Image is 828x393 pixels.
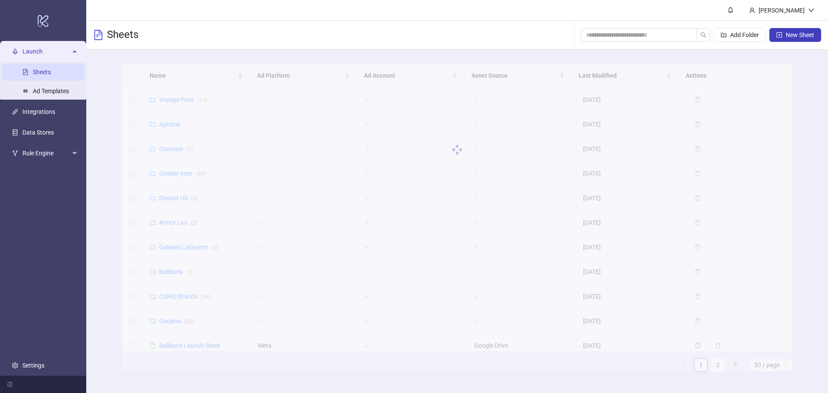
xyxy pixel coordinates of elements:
button: New Sheet [769,28,821,42]
span: file-text [93,30,103,40]
span: fork [12,150,18,156]
h3: Sheets [107,28,138,42]
a: Ad Templates [33,88,69,94]
span: down [808,7,814,13]
a: Settings [22,362,44,369]
span: New Sheet [786,31,814,38]
span: Add Folder [730,31,759,38]
span: plus-square [776,32,782,38]
div: [PERSON_NAME] [755,6,808,15]
span: rocket [12,48,18,54]
span: user [749,7,755,13]
a: Sheets [33,69,51,75]
a: Data Stores [22,129,54,136]
span: search [700,32,706,38]
span: Launch [22,43,70,60]
span: folder-add [721,32,727,38]
span: bell [728,7,734,13]
span: menu-fold [7,381,13,387]
a: Integrations [22,108,55,115]
button: Add Folder [714,28,766,42]
span: Rule Engine [22,145,70,162]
